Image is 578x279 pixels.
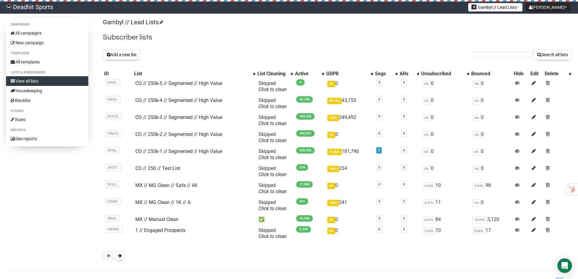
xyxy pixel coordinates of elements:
a: 0 [378,80,380,84]
img: 3fbe88bd53d624040ed5a02265cbbb0f [6,4,12,10]
a: Click to clean [259,121,287,126]
td: 11 [420,197,470,214]
td: 0 [470,146,512,163]
a: See reports [6,134,88,144]
span: 234 [296,164,308,171]
span: vFHlp.. [105,147,120,154]
th: Edit: No sort applied, sorting is disabled [529,70,543,78]
div: GDPR [326,71,368,77]
div: List [134,71,250,77]
a: Click to clean [259,172,287,177]
a: 0 [403,97,405,101]
a: Click to clean [259,189,287,194]
span: 10.59% [472,216,487,223]
a: Click to clean [259,138,287,143]
div: Bounced [471,71,511,77]
td: 0 [470,95,512,112]
span: 0% [472,165,481,172]
td: 0 [325,180,374,197]
a: 0 [378,114,380,118]
a: 0 [403,165,405,169]
button: Add a new list [103,49,140,60]
th: Unsubscribed: No sort applied, activate to apply an ascending sort [420,70,470,78]
a: 0 [378,165,380,169]
span: 100% [327,115,339,121]
a: View all lists [6,76,88,86]
span: Skipped [259,182,287,194]
td: 0 [325,78,374,95]
a: Click to clean [259,104,287,109]
span: 0% [422,80,431,87]
span: rMHEM.. [105,226,123,233]
span: 0% [472,199,481,206]
a: CO // 250 // Test List [135,165,180,171]
span: st4aU.. [105,79,120,86]
span: 0% [472,97,481,104]
span: Skipped [259,97,287,109]
li: Others [6,107,88,115]
a: New campaign [6,38,88,48]
div: Delete [545,71,566,77]
a: MX // MG Clean // 1K // A [135,199,191,205]
button: [PERSON_NAME] [526,3,570,12]
button: Gambyl // Lead Lists [468,3,522,12]
span: 17,990 [296,181,313,188]
a: Click to clean [259,87,287,92]
span: 0 [296,79,305,86]
span: 26,348 [296,215,313,222]
a: Click to clean [259,155,287,160]
a: CO // 250k-5 // Segmented // High Value [135,80,222,86]
td: 0 [325,214,374,225]
div: ID [104,71,132,77]
span: YNsLQ.. [105,130,122,137]
div: Unsubscribed [421,71,464,77]
a: 0 [378,216,380,220]
td: 0 [470,129,512,146]
a: 1 // Engaged Prospects [135,227,185,233]
td: 0 [420,78,470,95]
span: 0% [327,217,335,223]
a: All templates [6,57,88,67]
td: 0 [420,95,470,112]
span: Q2TZ5.. [105,113,122,120]
div: Hide [514,71,528,77]
span: Skipped [259,114,287,126]
td: 84 [420,214,470,225]
a: CO // 250k-3 // Segmented // High Value [135,114,222,120]
span: 100% [327,166,339,172]
span: Skipped [259,165,287,177]
span: 241 [296,198,308,205]
li: Campaigns [6,21,88,28]
span: 0% [327,132,335,138]
td: 0 [470,163,512,180]
span: 0% [327,183,335,189]
span: G3rSa.. [105,96,120,103]
span: 0% [422,131,431,138]
div: Active [295,71,319,77]
a: 0 [403,216,405,220]
span: 2.64% [422,227,435,234]
td: 10 [420,180,470,197]
span: 0% [472,114,481,121]
span: ZD0q9.. [105,198,121,205]
span: 0% [472,80,481,87]
span: v892x.. [105,215,120,222]
a: Rules [6,115,88,124]
span: Skipped [259,131,287,143]
a: 1 [378,148,380,152]
td: 0 [420,163,470,180]
div: Segs [375,71,392,77]
a: 0 [378,97,380,101]
span: 0% [422,165,431,172]
a: Gambyl // Lead Lists [103,19,162,26]
a: All campaigns [6,28,88,38]
a: Click to clean [259,206,287,211]
span: 0% [472,131,481,138]
th: ARs: No sort applied, activate to apply an ascending sort [398,70,420,78]
span: 0.54% [472,182,485,189]
span: 0% [327,81,335,87]
span: 0% [327,228,335,234]
span: 89.79% [327,98,342,104]
td: 0 [470,78,512,95]
td: 241 [325,197,374,214]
